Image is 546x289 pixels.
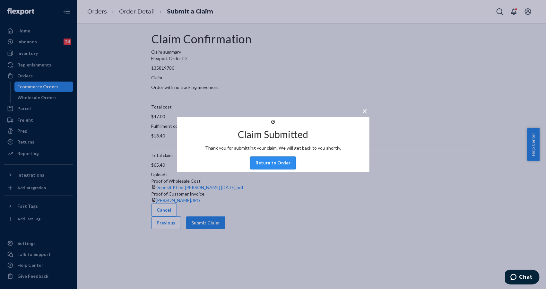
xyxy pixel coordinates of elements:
[205,145,341,152] p: Thank you for submitting your claim. We will get back to you shortly.
[505,270,540,286] iframe: Opens a widget where you can chat to one of our agents
[238,129,308,140] h2: Claim Submitted
[362,106,368,117] span: ×
[250,157,296,170] button: Return to Order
